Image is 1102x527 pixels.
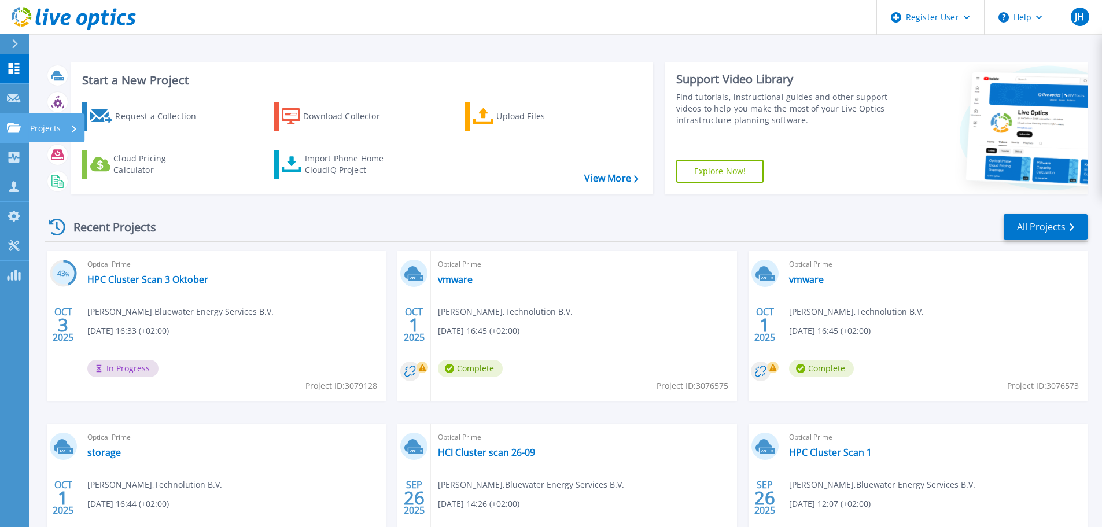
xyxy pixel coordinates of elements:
[789,325,871,337] span: [DATE] 16:45 (+02:00)
[82,74,638,87] h3: Start a New Project
[115,105,208,128] div: Request a Collection
[789,305,924,318] span: [PERSON_NAME] , Technolution B.V.
[584,173,638,184] a: View More
[274,102,403,131] a: Download Collector
[754,493,775,503] span: 26
[404,493,425,503] span: 26
[50,267,77,281] h3: 43
[438,360,503,377] span: Complete
[438,258,729,271] span: Optical Prime
[52,304,74,346] div: OCT 2025
[305,379,377,392] span: Project ID: 3079128
[754,477,776,519] div: SEP 2025
[87,274,208,285] a: HPC Cluster Scan 3 Oktober
[403,477,425,519] div: SEP 2025
[789,431,1081,444] span: Optical Prime
[409,320,419,330] span: 1
[438,305,573,318] span: [PERSON_NAME] , Technolution B.V.
[789,258,1081,271] span: Optical Prime
[465,102,594,131] a: Upload Files
[676,91,892,126] div: Find tutorials, instructional guides and other support videos to help you make the most of your L...
[45,213,172,241] div: Recent Projects
[87,447,121,458] a: storage
[87,258,379,271] span: Optical Prime
[303,105,396,128] div: Download Collector
[760,320,770,330] span: 1
[1007,379,1079,392] span: Project ID: 3076573
[87,325,169,337] span: [DATE] 16:33 (+02:00)
[58,493,68,503] span: 1
[65,271,69,277] span: %
[30,113,61,143] p: Projects
[438,497,519,510] span: [DATE] 14:26 (+02:00)
[87,305,274,318] span: [PERSON_NAME] , Bluewater Energy Services B.V.
[438,431,729,444] span: Optical Prime
[789,447,872,458] a: HPC Cluster Scan 1
[676,160,764,183] a: Explore Now!
[657,379,728,392] span: Project ID: 3076575
[403,304,425,346] div: OCT 2025
[87,478,222,491] span: [PERSON_NAME] , Technolution B.V.
[438,325,519,337] span: [DATE] 16:45 (+02:00)
[82,150,211,179] a: Cloud Pricing Calculator
[113,153,206,176] div: Cloud Pricing Calculator
[87,360,159,377] span: In Progress
[438,447,535,458] a: HCI Cluster scan 26-09
[58,320,68,330] span: 3
[789,360,854,377] span: Complete
[438,274,473,285] a: vmware
[754,304,776,346] div: OCT 2025
[789,478,975,491] span: [PERSON_NAME] , Bluewater Energy Services B.V.
[1075,12,1084,21] span: JH
[789,497,871,510] span: [DATE] 12:07 (+02:00)
[52,477,74,519] div: OCT 2025
[87,497,169,510] span: [DATE] 16:44 (+02:00)
[1004,214,1088,240] a: All Projects
[789,274,824,285] a: vmware
[438,478,624,491] span: [PERSON_NAME] , Bluewater Energy Services B.V.
[87,431,379,444] span: Optical Prime
[305,153,395,176] div: Import Phone Home CloudIQ Project
[676,72,892,87] div: Support Video Library
[496,105,589,128] div: Upload Files
[82,102,211,131] a: Request a Collection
